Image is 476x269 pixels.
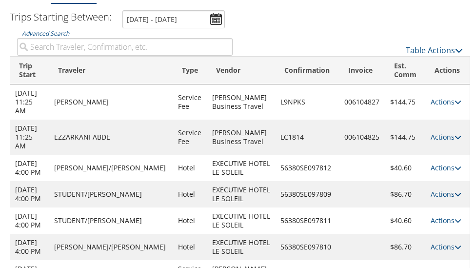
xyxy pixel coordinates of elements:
[207,119,276,154] td: [PERSON_NAME] Business Travel
[426,56,470,83] th: Actions
[385,119,426,154] td: $144.75
[431,96,461,105] a: Actions
[431,131,461,141] a: Actions
[173,154,207,180] td: Hotel
[49,119,173,154] td: EZZARKANI ABDE
[173,233,207,259] td: Hotel
[10,180,49,207] td: [DATE] 4:00 PM
[10,119,49,154] td: [DATE] 11:25 AM
[431,162,461,171] a: Actions
[173,119,207,154] td: Service Fee
[207,233,276,259] td: EXECUTIVE HOTEL LE SOLEIL
[339,56,385,83] th: Invoice: activate to sort column ascending
[385,207,426,233] td: $40.60
[49,180,173,207] td: STUDENT/[PERSON_NAME]
[431,188,461,198] a: Actions
[276,119,339,154] td: LC1814
[276,207,339,233] td: 56380SE097811
[49,233,173,259] td: [PERSON_NAME]/[PERSON_NAME]
[10,154,49,180] td: [DATE] 4:00 PM
[10,207,49,233] td: [DATE] 4:00 PM
[173,207,207,233] td: Hotel
[173,56,207,83] th: Type: activate to sort column ascending
[276,180,339,207] td: 56380SE097809
[385,233,426,259] td: $86.70
[385,154,426,180] td: $40.60
[10,83,49,119] td: [DATE] 11:25 AM
[49,56,173,83] th: Traveler: activate to sort column ascending
[276,154,339,180] td: 56380SE097812
[122,9,225,27] input: [DATE] - [DATE]
[276,56,339,83] th: Confirmation: activate to sort column ascending
[406,44,463,55] a: Table Actions
[22,28,69,37] a: Advanced Search
[431,215,461,224] a: Actions
[49,83,173,119] td: [PERSON_NAME]
[49,207,173,233] td: STUDENT/[PERSON_NAME]
[339,83,385,119] td: 006104827
[207,180,276,207] td: EXECUTIVE HOTEL LE SOLEIL
[10,56,49,83] th: Trip Start: activate to sort column ascending
[17,37,233,55] input: Advanced Search
[207,56,276,83] th: Vendor: activate to sort column ascending
[385,56,426,83] th: Est. Comm: activate to sort column ascending
[49,154,173,180] td: [PERSON_NAME]/[PERSON_NAME]
[207,207,276,233] td: EXECUTIVE HOTEL LE SOLEIL
[207,154,276,180] td: EXECUTIVE HOTEL LE SOLEIL
[431,241,461,250] a: Actions
[173,180,207,207] td: Hotel
[276,233,339,259] td: 56380SE097810
[207,83,276,119] td: [PERSON_NAME] Business Travel
[10,233,49,259] td: [DATE] 4:00 PM
[10,9,112,22] h3: Trips Starting Between:
[173,83,207,119] td: Service Fee
[385,83,426,119] td: $144.75
[385,180,426,207] td: $86.70
[339,119,385,154] td: 006104825
[276,83,339,119] td: L9NPKS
